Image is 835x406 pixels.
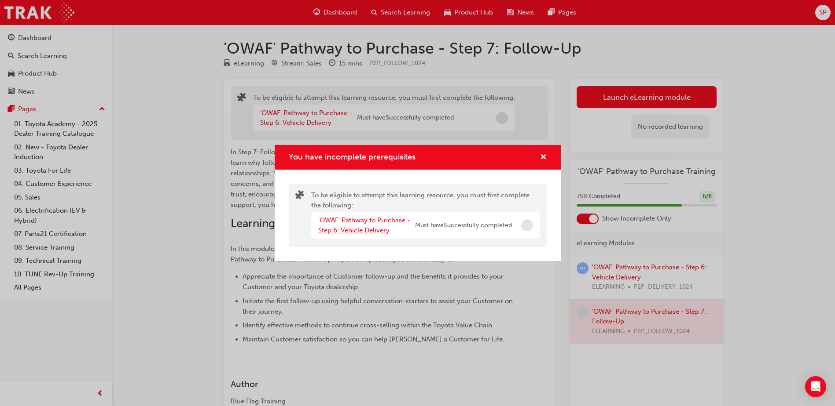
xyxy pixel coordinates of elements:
button: cross-icon [540,152,547,163]
span: Incomplete [521,219,533,231]
div: To be eligible to attempt this learning resource, you must first complete the following: [311,190,540,240]
span: cross-icon [540,154,547,162]
div: You have incomplete prerequisites [275,145,561,261]
span: Must have Successfully completed [415,221,512,231]
a: 'OWAF' Pathway to Purchase - Step 6: Vehicle Delivery [318,216,410,234]
span: puzzle-icon [295,191,304,201]
div: Open Intercom Messenger [805,376,826,397]
span: You have incomplete prerequisites [289,152,416,162]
